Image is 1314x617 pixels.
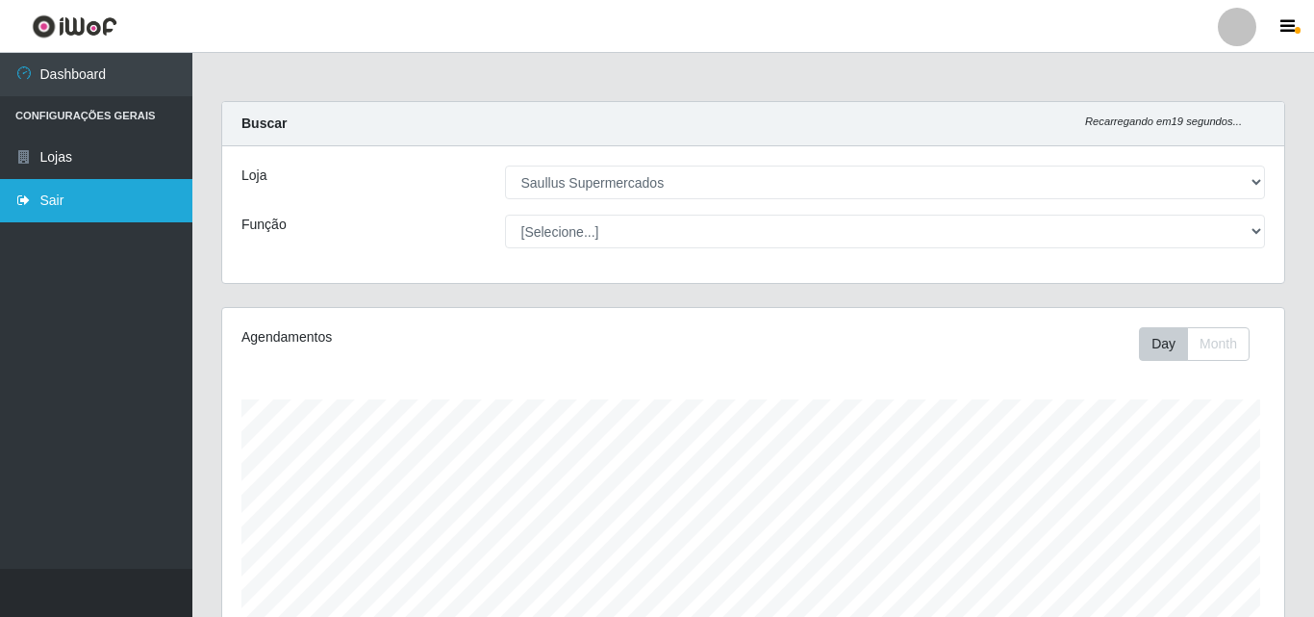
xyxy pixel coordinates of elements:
[241,327,651,347] div: Agendamentos
[1139,327,1265,361] div: Toolbar with button groups
[241,166,266,186] label: Loja
[1187,327,1250,361] button: Month
[241,215,287,235] label: Função
[241,116,287,131] strong: Buscar
[1085,116,1242,127] i: Recarregando em 19 segundos...
[1139,327,1188,361] button: Day
[1139,327,1250,361] div: First group
[32,14,117,39] img: CoreUI Logo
